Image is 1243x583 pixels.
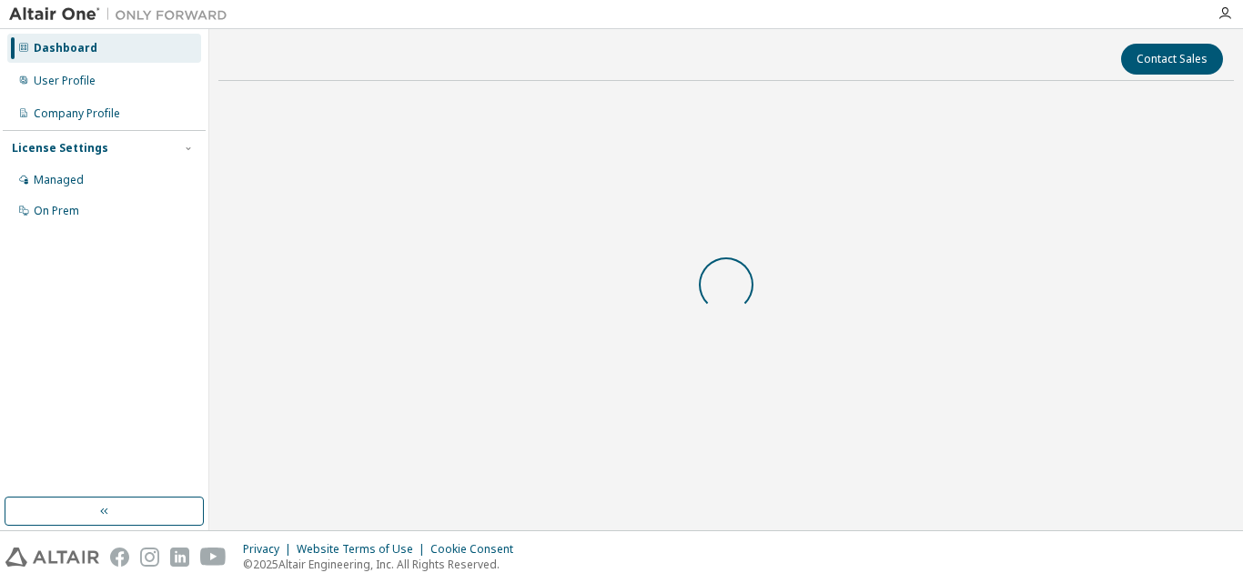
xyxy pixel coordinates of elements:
[12,141,108,156] div: License Settings
[34,204,79,218] div: On Prem
[243,542,297,557] div: Privacy
[297,542,430,557] div: Website Terms of Use
[430,542,524,557] div: Cookie Consent
[34,74,96,88] div: User Profile
[9,5,237,24] img: Altair One
[34,41,97,55] div: Dashboard
[5,548,99,567] img: altair_logo.svg
[34,173,84,187] div: Managed
[110,548,129,567] img: facebook.svg
[34,106,120,121] div: Company Profile
[140,548,159,567] img: instagram.svg
[200,548,227,567] img: youtube.svg
[243,557,524,572] p: © 2025 Altair Engineering, Inc. All Rights Reserved.
[1121,44,1223,75] button: Contact Sales
[170,548,189,567] img: linkedin.svg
